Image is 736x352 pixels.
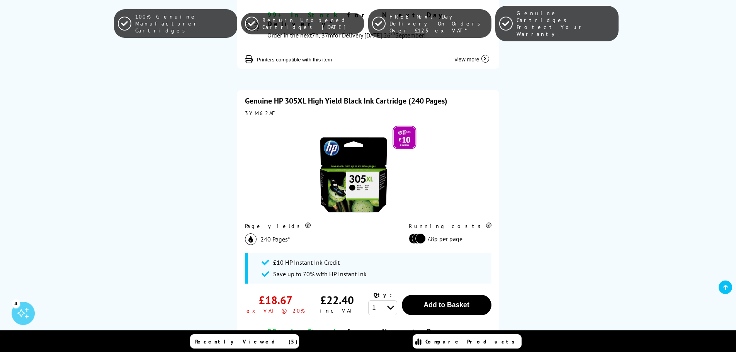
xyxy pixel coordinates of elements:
button: view more [452,48,491,63]
span: for Next Day Delivery* [267,327,446,345]
span: Save up to 70% with HP Instant Ink [273,270,367,278]
span: Return Unopened Cartridges [DATE] [262,17,360,31]
a: Recently Viewed (5) [190,334,299,349]
a: Compare Products [413,334,522,349]
img: black_icon.svg [245,233,257,245]
button: Add to Basket [402,295,491,315]
span: 99+ In Stock [267,327,341,336]
div: Page yields [245,223,393,230]
div: £18.67 [259,293,292,307]
a: Genuine HP 305XL High Yield Black Ink Cartridge (240 Pages) [245,96,447,106]
span: Qty: [374,291,392,298]
li: 7.8p per page [409,233,488,244]
span: Genuine Cartridges Protect Your Warranty [517,10,614,37]
div: ex VAT @ 20% [246,307,305,314]
div: £22.40 [320,293,354,307]
span: FREE Next Day Delivery On Orders Over £125 ex VAT* [389,13,487,34]
div: Running costs [409,223,491,230]
span: Add to Basket [423,301,469,309]
span: view more [455,56,479,63]
img: HP 305XL High Yield Black Ink Cartridge (240 Pages) [320,121,416,217]
span: 240 Pages* [260,235,290,243]
span: £10 HP Instant Ink Credit [273,258,340,266]
button: Printers compatible with this item [255,56,335,63]
span: Recently Viewed (5) [195,338,298,345]
span: Compare Products [425,338,519,345]
div: 4 [12,299,20,308]
span: 100% Genuine Manufacturer Cartridges [135,13,233,34]
div: 3YM62AE [245,110,491,117]
div: inc VAT [320,307,355,314]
